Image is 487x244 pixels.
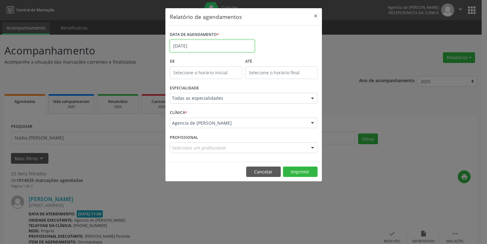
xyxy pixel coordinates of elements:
[245,57,318,66] label: ATÉ
[172,145,226,151] span: Selecione um profissional
[246,167,281,177] button: Cancelar
[170,40,255,52] input: Selecione uma data ou intervalo
[245,66,318,79] input: Selecione o horário final
[170,57,242,66] label: De
[170,30,219,40] label: DATA DE AGENDAMENTO
[170,83,199,93] label: ESPECIALIDADE
[283,167,318,177] button: Imprimir
[170,66,242,79] input: Selecione o horário inicial
[170,108,187,118] label: CLÍNICA
[172,120,305,126] span: Agencia de [PERSON_NAME]
[172,95,305,101] span: Todas as especialidades
[309,8,322,24] button: Close
[170,133,198,142] label: PROFISSIONAL
[170,13,242,21] h5: Relatório de agendamentos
